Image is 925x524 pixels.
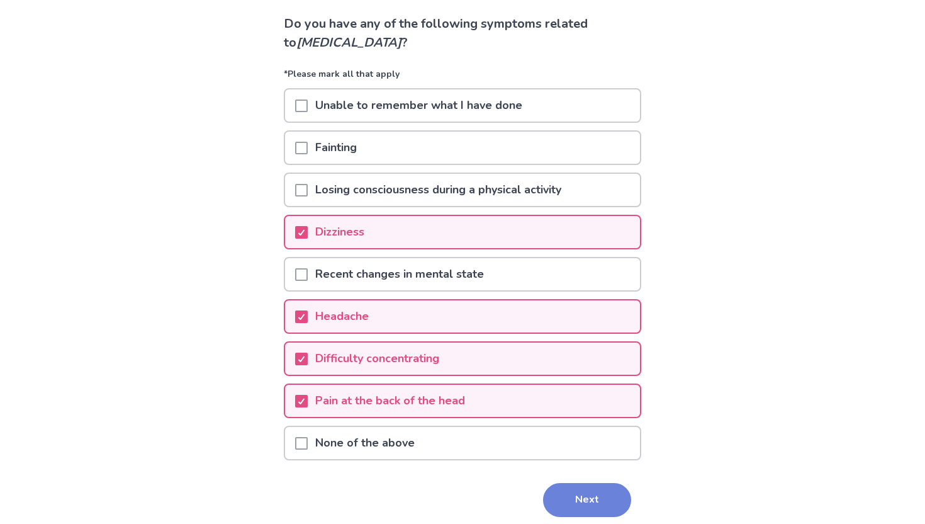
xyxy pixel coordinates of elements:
[308,427,422,459] p: None of the above
[308,385,473,417] p: Pain at the back of the head
[543,483,631,517] button: Next
[296,34,401,51] i: [MEDICAL_DATA]
[308,216,372,248] p: Dizziness
[308,174,569,206] p: Losing consciousness during a physical activity
[308,132,364,164] p: Fainting
[308,89,530,122] p: Unable to remember what I have done
[308,300,376,333] p: Headache
[308,258,491,290] p: Recent changes in mental state
[308,343,447,375] p: Difficulty concentrating
[284,67,641,88] p: *Please mark all that apply
[284,14,641,52] p: Do you have any of the following symptoms related to ?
